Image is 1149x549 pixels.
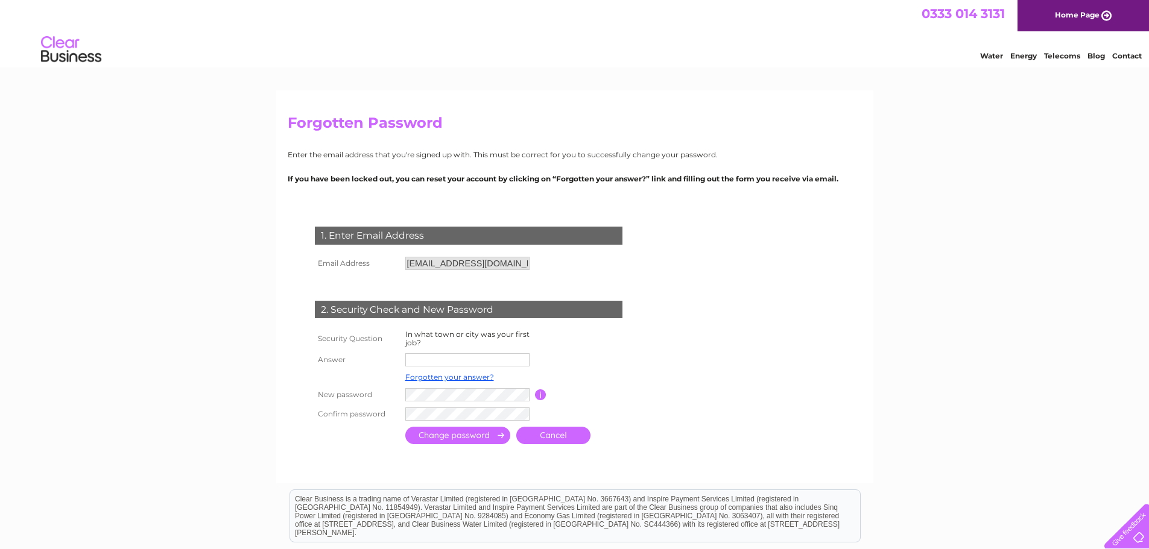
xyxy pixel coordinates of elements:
a: 0333 014 3131 [922,6,1005,21]
p: If you have been locked out, you can reset your account by clicking on “Forgotten your answer?” l... [288,173,862,184]
th: New password [312,385,402,404]
a: Contact [1112,51,1142,60]
input: Submit [405,427,510,444]
th: Confirm password [312,404,402,424]
a: Blog [1087,51,1105,60]
p: Enter the email address that you're signed up with. This must be correct for you to successfully ... [288,149,862,160]
a: Forgotten your answer? [405,372,494,381]
div: 1. Enter Email Address [315,227,622,245]
a: Energy [1010,51,1037,60]
label: In what town or city was your first job? [405,330,530,347]
img: logo.png [40,31,102,68]
div: Clear Business is a trading name of Verastar Limited (registered in [GEOGRAPHIC_DATA] No. 3667643... [290,7,860,58]
a: Cancel [516,427,590,444]
h2: Forgotten Password [288,115,862,137]
th: Answer [312,350,402,369]
th: Email Address [312,254,402,273]
a: Telecoms [1044,51,1080,60]
a: Water [980,51,1003,60]
div: 2. Security Check and New Password [315,301,622,319]
th: Security Question [312,327,402,350]
input: Information [535,389,546,400]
